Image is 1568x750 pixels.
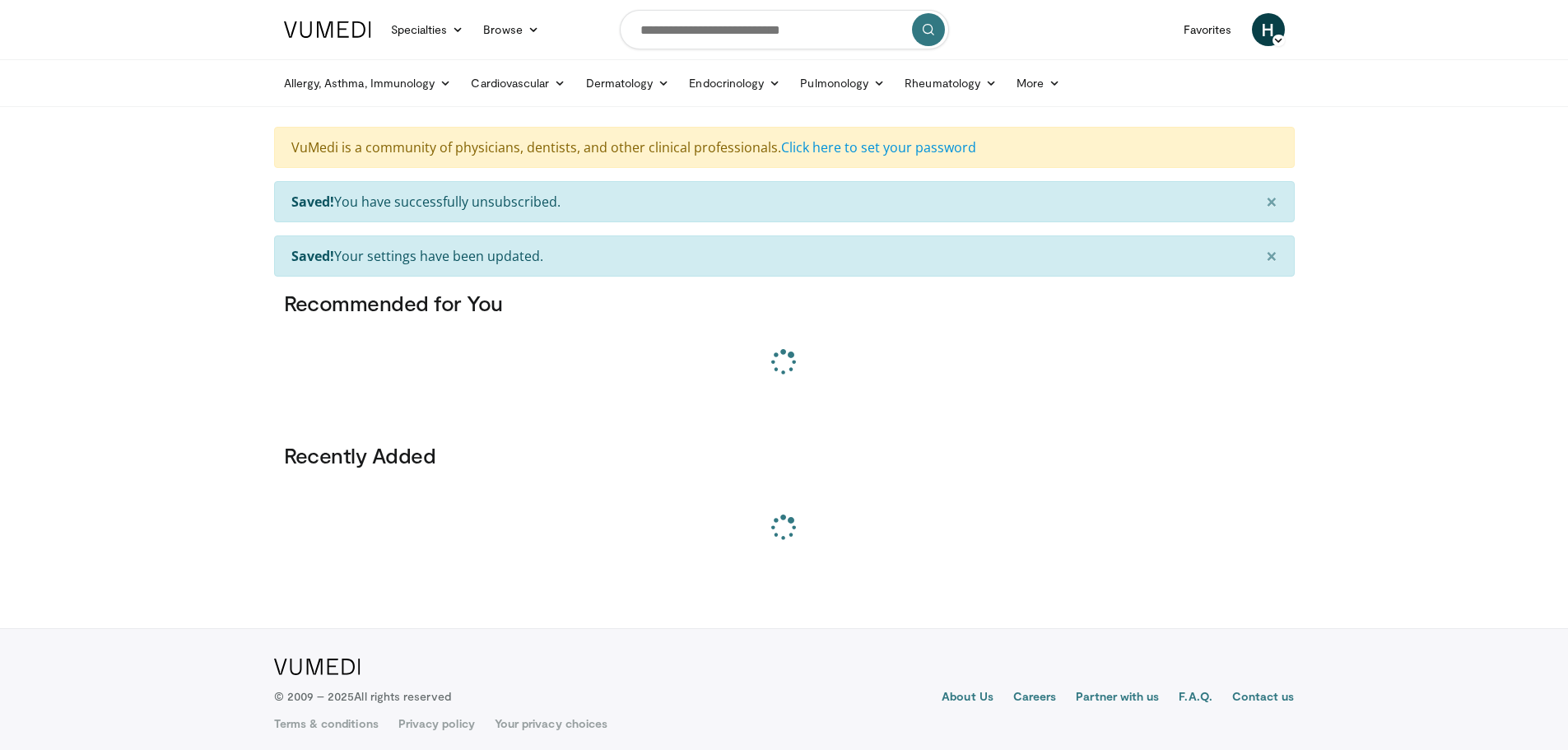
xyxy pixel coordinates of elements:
[473,13,549,46] a: Browse
[284,442,1285,468] h3: Recently Added
[1007,67,1070,100] a: More
[495,715,607,732] a: Your privacy choices
[1013,688,1057,708] a: Careers
[291,193,334,211] strong: Saved!
[274,127,1295,168] div: VuMedi is a community of physicians, dentists, and other clinical professionals.
[1249,182,1294,221] button: ×
[1076,688,1159,708] a: Partner with us
[781,138,976,156] a: Click here to set your password
[895,67,1007,100] a: Rheumatology
[576,67,680,100] a: Dermatology
[274,67,462,100] a: Allergy, Asthma, Immunology
[942,688,993,708] a: About Us
[398,715,475,732] a: Privacy policy
[274,235,1295,277] div: Your settings have been updated.
[274,181,1295,222] div: You have successfully unsubscribed.
[461,67,575,100] a: Cardiovascular
[790,67,895,100] a: Pulmonology
[1179,688,1212,708] a: F.A.Q.
[1174,13,1242,46] a: Favorites
[291,247,334,265] strong: Saved!
[1232,688,1295,708] a: Contact us
[381,13,474,46] a: Specialties
[274,688,451,705] p: © 2009 – 2025
[1249,236,1294,276] button: ×
[620,10,949,49] input: Search topics, interventions
[274,659,361,675] img: VuMedi Logo
[679,67,790,100] a: Endocrinology
[354,689,450,703] span: All rights reserved
[284,290,1285,316] h3: Recommended for You
[1252,13,1285,46] a: H
[284,21,371,38] img: VuMedi Logo
[274,715,379,732] a: Terms & conditions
